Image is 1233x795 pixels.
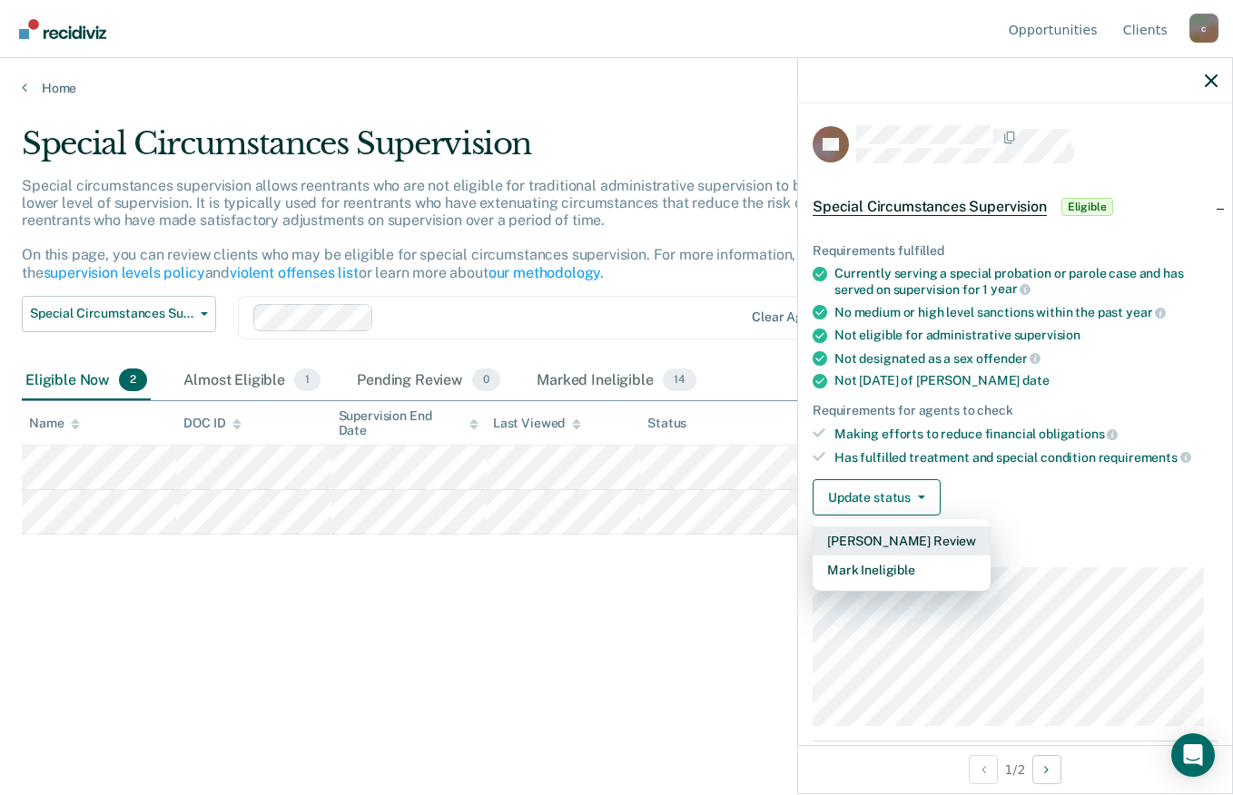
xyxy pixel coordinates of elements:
button: Update status [813,479,941,515]
div: Eligible Now [22,361,151,401]
div: Special Circumstances SupervisionEligible [798,178,1232,236]
div: Not eligible for administrative [834,328,1218,343]
div: Making efforts to reduce financial [834,426,1218,442]
span: requirements [1099,450,1191,465]
div: No medium or high level sanctions within the past [834,304,1218,320]
span: Special Circumstances Supervision [813,198,1047,216]
span: 14 [663,368,696,392]
span: date [1022,373,1049,388]
button: Next Opportunity [1032,755,1061,784]
span: year [991,281,1031,296]
span: Eligible [1061,198,1113,216]
span: obligations [1039,427,1118,441]
button: Mark Ineligible [813,555,991,584]
div: DOC ID [183,416,242,431]
span: Special Circumstances Supervision [30,306,193,321]
div: Not designated as a sex [834,350,1218,367]
dt: Supervision [813,545,1218,560]
div: Has fulfilled treatment and special condition [834,449,1218,466]
p: Special circumstances supervision allows reentrants who are not eligible for traditional administ... [22,177,913,281]
div: c [1189,14,1218,43]
span: 0 [472,368,500,392]
div: Currently serving a special probation or parole case and has served on supervision for 1 [834,266,1218,297]
div: Name [29,416,80,431]
div: Requirements for agents to check [813,403,1218,418]
div: Not [DATE] of [PERSON_NAME] [834,373,1218,388]
a: supervision levels policy [44,264,205,281]
div: Last Viewed [493,416,581,431]
div: Dropdown Menu [813,519,991,592]
div: Supervision End Date [339,408,478,439]
div: Open Intercom Messenger [1171,733,1215,777]
div: 1 / 2 [798,745,1232,793]
button: Profile dropdown button [1189,14,1218,43]
button: Previous Opportunity [969,755,998,784]
span: 2 [119,368,147,392]
span: 1 [294,368,321,392]
div: Special Circumstances Supervision [22,125,947,177]
a: our methodology [488,264,601,281]
div: Marked Ineligible [533,361,699,401]
div: Requirements fulfilled [813,243,1218,259]
div: Status [647,416,686,431]
span: offender [976,351,1041,366]
img: Recidiviz [19,19,106,39]
div: Clear agents [752,309,829,325]
a: Home [22,80,1211,96]
span: supervision [1014,328,1080,342]
span: year [1126,305,1166,319]
div: Almost Eligible [180,361,324,401]
div: Pending Review [353,361,504,401]
button: [PERSON_NAME] Review [813,526,991,555]
a: violent offenses list [230,264,359,281]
